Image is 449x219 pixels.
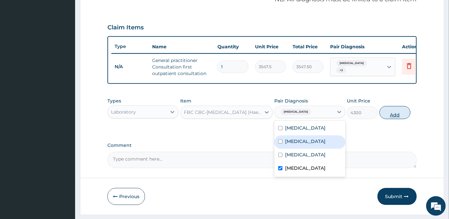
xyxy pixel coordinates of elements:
[377,188,417,205] button: Submit
[281,109,311,115] span: [MEDICAL_DATA]
[3,148,124,171] textarea: Type your message and hit 'Enter'
[149,40,214,53] th: Name
[149,54,214,80] td: General practitioner Consultation first outpatient consultation
[184,109,262,116] div: FBC CBC-[MEDICAL_DATA] (Haemogram) - [Blood]
[285,165,326,171] label: [MEDICAL_DATA]
[111,61,149,73] td: N/A
[107,143,416,148] label: Comment
[214,40,252,53] th: Quantity
[274,98,308,104] label: Pair Diagnosis
[107,188,145,205] button: Previous
[107,98,121,104] label: Types
[336,67,346,74] span: + 3
[285,125,326,131] label: [MEDICAL_DATA]
[336,60,367,67] span: [MEDICAL_DATA]
[347,98,371,104] label: Unit Price
[12,33,26,49] img: d_794563401_company_1708531726252_794563401
[399,40,431,53] th: Actions
[107,3,123,19] div: Minimize live chat window
[180,98,191,104] label: Item
[111,109,136,115] div: Laboratory
[38,67,90,133] span: We're online!
[285,151,326,158] label: [MEDICAL_DATA]
[252,40,289,53] th: Unit Price
[289,40,327,53] th: Total Price
[327,40,399,53] th: Pair Diagnosis
[107,24,144,31] h3: Claim Items
[285,138,326,145] label: [MEDICAL_DATA]
[379,106,410,119] button: Add
[111,40,149,53] th: Type
[34,37,110,45] div: Chat with us now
